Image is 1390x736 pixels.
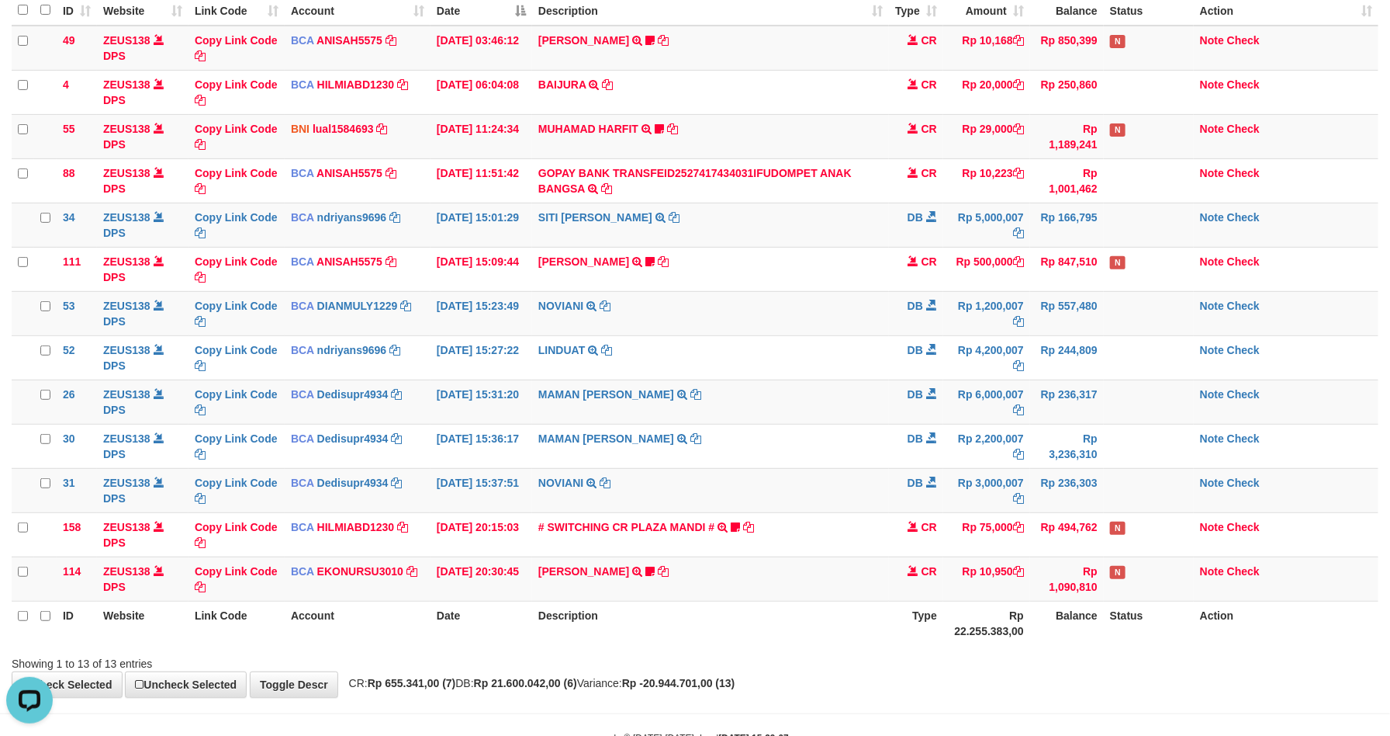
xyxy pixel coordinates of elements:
a: Copy Rp 3,000,007 to clipboard [1013,492,1024,505]
span: Has Note [1110,35,1125,48]
a: [PERSON_NAME] [538,255,629,268]
span: 34 [63,211,75,224]
a: Note [1200,123,1224,135]
span: BNI [291,123,309,135]
strong: Rp 655.341,00 (7) [368,677,456,689]
a: Copy ANISAH5575 to clipboard [386,255,396,268]
a: Copy Rp 10,950 to clipboard [1013,565,1024,578]
a: Note [1200,78,1224,91]
td: DPS [97,158,188,203]
strong: Rp -20.944.701,00 (13) [622,677,735,689]
span: 111 [63,255,81,268]
th: Action [1194,601,1378,645]
td: Rp 494,762 [1030,512,1104,557]
a: Copy GOPAY BANK TRANSFEID2527417434031IFUDOMPET ANAK BANGSA to clipboard [601,182,612,195]
a: ZEUS138 [103,123,150,135]
th: Account [285,601,430,645]
a: ZEUS138 [103,300,150,312]
td: DPS [97,247,188,291]
a: BAIJURA [538,78,586,91]
a: Copy Link Code [195,255,278,283]
td: Rp 29,000 [943,114,1030,158]
a: Uncheck Selected [125,672,247,698]
span: 88 [63,167,75,179]
span: Has Note [1110,256,1125,269]
a: Dedisupr4934 [317,477,389,489]
a: Copy ndriyans9696 to clipboard [389,344,400,356]
span: BCA [291,388,314,401]
a: Note [1200,521,1224,533]
span: BCA [291,255,314,268]
span: 114 [63,565,81,578]
span: 49 [63,34,75,47]
a: HILMIABD1230 [317,521,395,533]
span: CR [921,78,937,91]
a: Copy Dedisupr4934 to clipboard [391,477,402,489]
span: 4 [63,78,69,91]
td: Rp 1,090,810 [1030,557,1104,601]
a: Check [1227,34,1260,47]
a: MAMAN [PERSON_NAME] [538,432,674,445]
span: DB [908,300,923,312]
td: DPS [97,512,188,557]
a: Copy SITI NURLITA SAPIT to clipboard [669,211,679,224]
a: Copy HILMIABD1230 to clipboard [397,78,408,91]
span: CR [921,565,937,578]
th: Description [532,601,889,645]
td: DPS [97,335,188,380]
span: DB [908,432,923,445]
a: [PERSON_NAME] [538,34,629,47]
th: Status [1104,601,1194,645]
a: ZEUS138 [103,477,150,489]
td: Rp 250,860 [1030,70,1104,114]
a: GOPAY BANK TRANSFEID2527417434031IFUDOMPET ANAK BANGSA [538,167,852,195]
span: BCA [291,432,314,445]
a: Copy Link Code [195,432,278,460]
span: BCA [291,344,314,356]
span: CR [921,167,937,179]
a: Check [1227,167,1260,179]
a: Copy Link Code [195,565,278,593]
a: ZEUS138 [103,255,150,268]
a: ZEUS138 [103,78,150,91]
a: Copy BAIJURA to clipboard [603,78,614,91]
a: Copy Link Code [195,211,278,239]
span: BCA [291,565,314,578]
a: ZEUS138 [103,432,150,445]
a: Note [1200,211,1224,224]
td: Rp 244,809 [1030,335,1104,380]
a: Copy Link Code [195,167,278,195]
a: Note [1200,344,1224,356]
a: Copy Link Code [195,78,278,106]
a: Copy Link Code [195,477,278,505]
a: Copy INA PAUJANAH to clipboard [658,34,669,47]
td: Rp 2,200,007 [943,424,1030,468]
a: [PERSON_NAME] [538,565,629,578]
a: ZEUS138 [103,211,150,224]
td: [DATE] 15:09:44 [430,247,532,291]
th: Balance [1030,601,1104,645]
span: BCA [291,521,314,533]
a: Copy Dedisupr4934 to clipboard [391,388,402,401]
a: Check [1227,344,1260,356]
td: Rp 500,000 [943,247,1030,291]
a: ANISAH5575 [316,255,382,268]
a: ZEUS138 [103,388,150,401]
a: Check [1227,78,1260,91]
a: ndriyans9696 [317,211,387,224]
span: Has Note [1110,123,1125,137]
a: Copy Link Code [195,388,278,416]
a: ZEUS138 [103,521,150,533]
a: LINDUAT [538,344,585,356]
td: Rp 75,000 [943,512,1030,557]
a: ZEUS138 [103,34,150,47]
a: Copy LINDUAT to clipboard [601,344,612,356]
a: Copy Link Code [195,344,278,372]
span: CR [921,255,937,268]
a: NOVIANI [538,477,583,489]
a: Check [1227,300,1260,312]
a: Copy ANISAH5575 to clipboard [386,34,396,47]
td: Rp 236,303 [1030,468,1104,512]
a: Note [1200,477,1224,489]
a: Copy AHMAD AGUSTI to clipboard [658,565,669,578]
